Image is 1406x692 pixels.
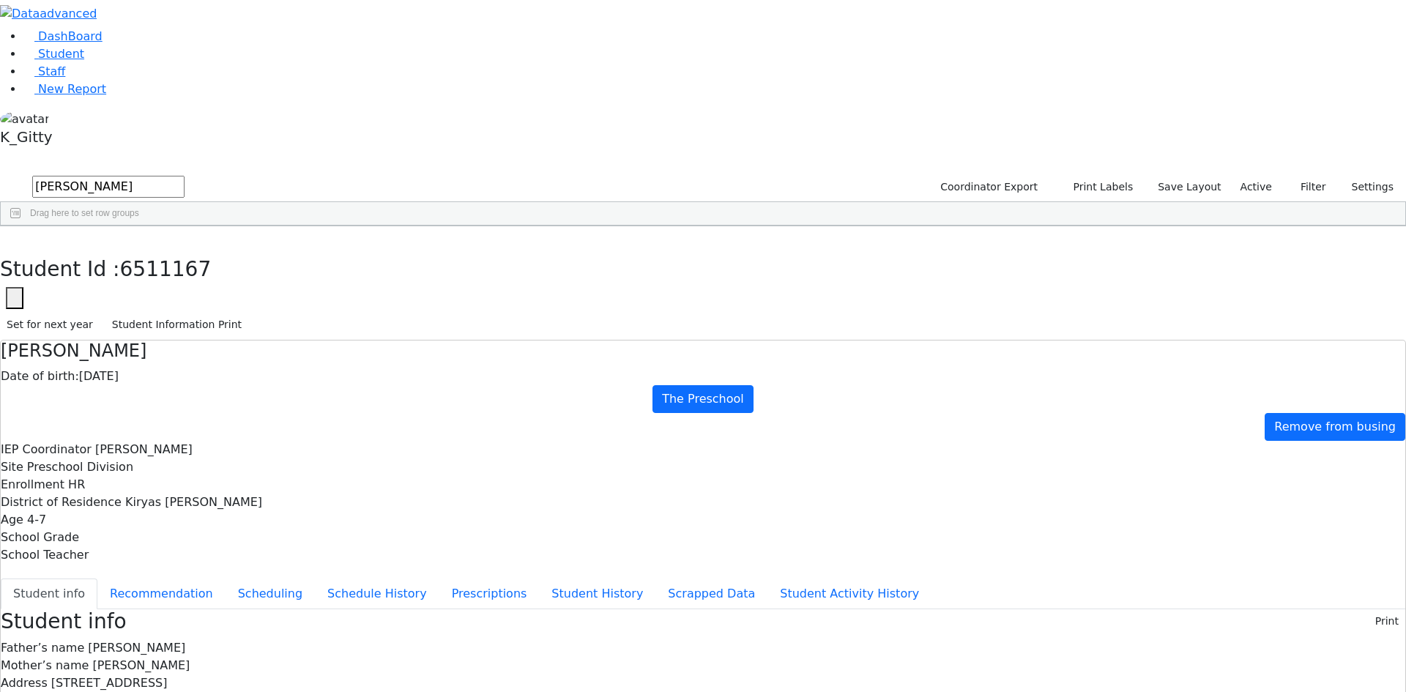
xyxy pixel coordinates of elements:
[539,578,655,609] button: Student History
[105,313,248,336] button: Student Information Print
[439,578,540,609] button: Prescriptions
[652,385,754,413] a: The Preschool
[120,257,212,281] span: 6511167
[38,47,84,61] span: Student
[1274,420,1396,434] span: Remove from busing
[1,609,127,634] h3: Student info
[1,639,84,657] label: Father’s name
[23,82,106,96] a: New Report
[1056,176,1139,198] button: Print Labels
[27,513,46,527] span: 4-7
[1151,176,1227,198] button: Save Layout
[1,368,1405,385] div: [DATE]
[1,674,48,692] label: Address
[23,64,65,78] a: Staff
[1,441,92,458] label: IEP Coordinator
[88,641,185,655] span: [PERSON_NAME]
[125,495,262,509] span: Kiryas [PERSON_NAME]
[1,529,79,546] label: School Grade
[1,511,23,529] label: Age
[95,442,193,456] span: [PERSON_NAME]
[38,64,65,78] span: Staff
[1282,176,1333,198] button: Filter
[931,176,1044,198] button: Coordinator Export
[92,658,190,672] span: [PERSON_NAME]
[27,460,133,474] span: Preschool Division
[1,494,122,511] label: District of Residence
[1,657,89,674] label: Mother’s name
[655,578,767,609] button: Scrapped Data
[1,546,89,564] label: School Teacher
[97,578,226,609] button: Recommendation
[1,476,64,494] label: Enrollment
[1,578,97,609] button: Student info
[68,477,85,491] span: HR
[226,578,315,609] button: Scheduling
[38,82,106,96] span: New Report
[1333,176,1400,198] button: Settings
[30,208,139,218] span: Drag here to set row groups
[767,578,931,609] button: Student Activity History
[51,676,168,690] span: [STREET_ADDRESS]
[23,29,103,43] a: DashBoard
[1369,610,1405,633] button: Print
[1265,413,1405,441] a: Remove from busing
[23,47,84,61] a: Student
[1234,176,1279,198] label: Active
[1,458,23,476] label: Site
[1,341,1405,362] h4: [PERSON_NAME]
[1,368,79,385] label: Date of birth:
[38,29,103,43] span: DashBoard
[315,578,439,609] button: Schedule History
[32,176,185,198] input: Search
